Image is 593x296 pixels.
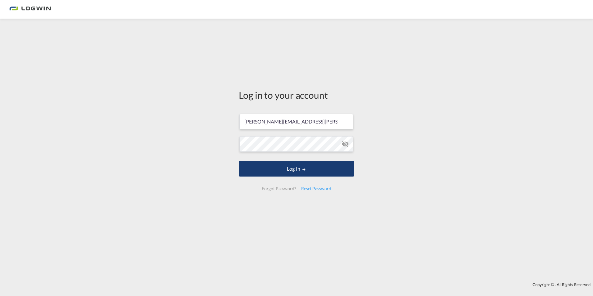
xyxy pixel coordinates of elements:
input: Enter email/phone number [239,114,353,129]
md-icon: icon-eye-off [341,140,349,148]
button: LOGIN [239,161,354,177]
div: Reset Password [299,183,334,194]
div: Log in to your account [239,88,354,101]
img: bc73a0e0d8c111efacd525e4c8ad7d32.png [9,2,51,16]
div: Forgot Password? [259,183,298,194]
